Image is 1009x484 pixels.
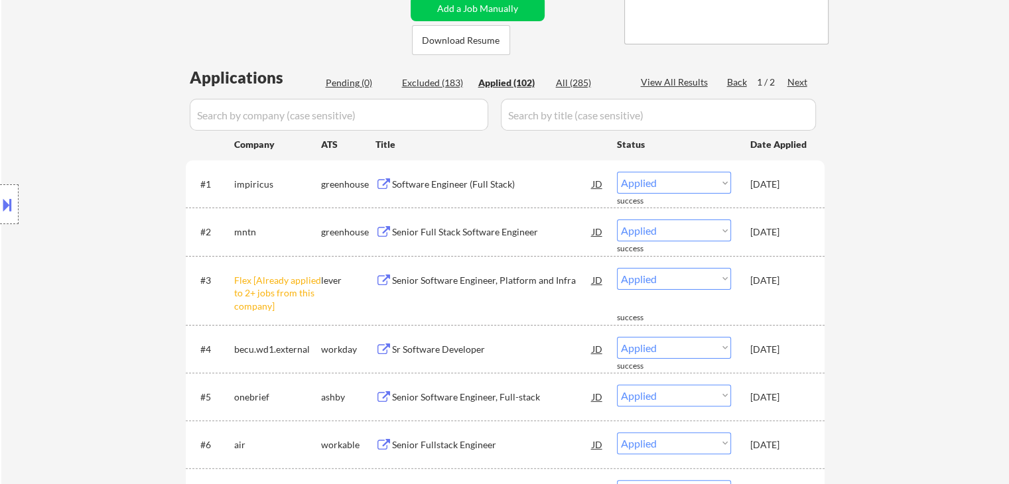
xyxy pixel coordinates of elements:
[750,391,809,404] div: [DATE]
[787,76,809,89] div: Next
[750,438,809,452] div: [DATE]
[757,76,787,89] div: 1 / 2
[321,391,375,404] div: ashby
[234,225,321,239] div: mntn
[200,343,224,356] div: #4
[234,178,321,191] div: impiricus
[392,391,592,404] div: Senior Software Engineer, Full-stack
[641,76,712,89] div: View All Results
[321,438,375,452] div: workable
[412,25,510,55] button: Download Resume
[402,76,468,90] div: Excluded (183)
[234,343,321,356] div: becu.wd1.external
[617,361,670,372] div: success
[190,99,488,131] input: Search by company (case sensitive)
[321,225,375,239] div: greenhouse
[617,132,731,156] div: Status
[617,243,670,255] div: success
[321,343,375,356] div: workday
[591,385,604,408] div: JD
[750,343,809,356] div: [DATE]
[234,138,321,151] div: Company
[750,274,809,287] div: [DATE]
[234,391,321,404] div: onebrief
[727,76,748,89] div: Back
[750,138,809,151] div: Date Applied
[617,312,670,324] div: success
[190,70,321,86] div: Applications
[591,268,604,292] div: JD
[392,438,592,452] div: Senior Fullstack Engineer
[234,274,321,313] div: Flex [Already applied to 2+ jobs from this company]
[392,274,592,287] div: Senior Software Engineer, Platform and Infra
[591,219,604,243] div: JD
[392,343,592,356] div: Sr Software Developer
[591,172,604,196] div: JD
[501,99,816,131] input: Search by title (case sensitive)
[750,225,809,239] div: [DATE]
[617,196,670,207] div: success
[478,76,545,90] div: Applied (102)
[556,76,622,90] div: All (285)
[591,432,604,456] div: JD
[326,76,392,90] div: Pending (0)
[375,138,604,151] div: Title
[234,438,321,452] div: air
[392,225,592,239] div: Senior Full Stack Software Engineer
[321,274,375,287] div: lever
[200,391,224,404] div: #5
[321,178,375,191] div: greenhouse
[392,178,592,191] div: Software Engineer (Full Stack)
[750,178,809,191] div: [DATE]
[200,438,224,452] div: #6
[591,337,604,361] div: JD
[321,138,375,151] div: ATS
